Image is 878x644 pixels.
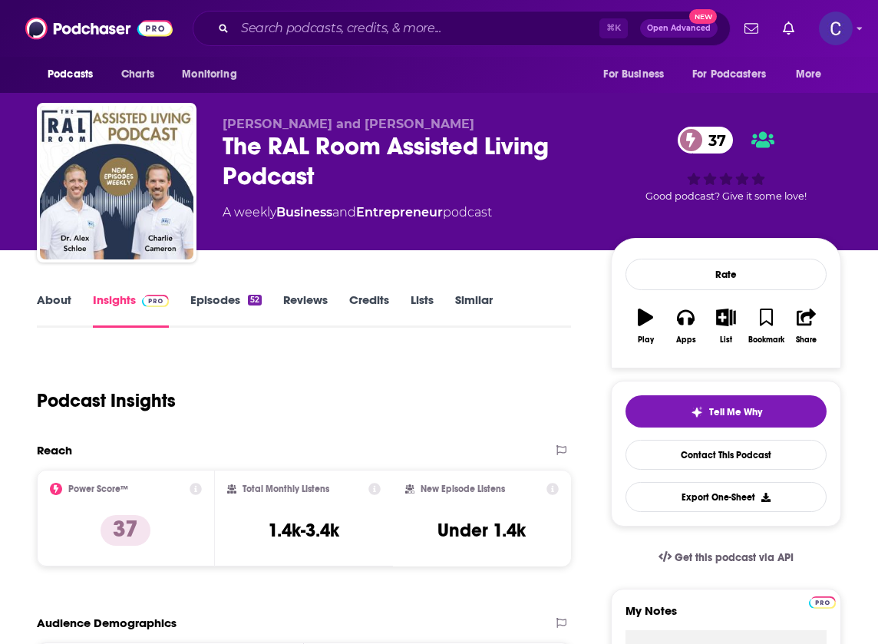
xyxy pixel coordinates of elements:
span: For Business [603,64,664,85]
a: Show notifications dropdown [777,15,800,41]
img: Podchaser Pro [142,295,169,307]
button: open menu [37,60,113,89]
button: open menu [592,60,683,89]
button: open menu [171,60,256,89]
div: Bookmark [748,335,784,345]
span: ⌘ K [599,18,628,38]
span: [PERSON_NAME] and [PERSON_NAME] [223,117,474,131]
button: open menu [682,60,788,89]
a: Charts [111,60,163,89]
a: Contact This Podcast [625,440,827,470]
h3: 1.4k-3.4k [268,519,339,542]
button: Bookmark [746,299,786,354]
a: Pro website [809,594,836,609]
button: Share [787,299,827,354]
span: Open Advanced [647,25,711,32]
span: Monitoring [182,64,236,85]
div: Share [796,335,817,345]
button: tell me why sparkleTell Me Why [625,395,827,428]
a: Get this podcast via API [646,539,806,576]
a: Business [276,205,332,220]
input: Search podcasts, credits, & more... [235,16,599,41]
div: 37Good podcast? Give it some love! [611,117,841,212]
img: The RAL Room Assisted Living Podcast [40,106,193,259]
h2: Power Score™ [68,484,128,494]
button: Show profile menu [819,12,853,45]
a: 37 [678,127,734,154]
h1: Podcast Insights [37,389,176,412]
button: Play [625,299,665,354]
div: Search podcasts, credits, & more... [193,11,731,46]
div: 52 [248,295,262,305]
a: Reviews [283,292,328,328]
button: Export One-Sheet [625,482,827,512]
a: Credits [349,292,389,328]
a: Show notifications dropdown [738,15,764,41]
div: List [720,335,732,345]
span: Good podcast? Give it some love! [645,190,807,202]
a: Lists [411,292,434,328]
a: About [37,292,71,328]
span: Tell Me Why [709,406,762,418]
button: open menu [785,60,841,89]
div: Rate [625,259,827,290]
a: Similar [455,292,493,328]
h3: Under 1.4k [437,519,526,542]
span: Charts [121,64,154,85]
button: List [706,299,746,354]
span: New [689,9,717,24]
h2: Audience Demographics [37,616,177,630]
h2: New Episode Listens [421,484,505,494]
h2: Reach [37,443,72,457]
div: Apps [676,335,696,345]
div: Play [638,335,654,345]
p: 37 [101,515,150,546]
img: Podchaser Pro [809,596,836,609]
span: More [796,64,822,85]
div: A weekly podcast [223,203,492,222]
img: tell me why sparkle [691,406,703,418]
button: Open AdvancedNew [640,19,718,38]
span: 37 [693,127,734,154]
a: Entrepreneur [356,205,443,220]
h2: Total Monthly Listens [243,484,329,494]
span: and [332,205,356,220]
img: Podchaser - Follow, Share and Rate Podcasts [25,14,173,43]
button: Apps [665,299,705,354]
img: User Profile [819,12,853,45]
a: InsightsPodchaser Pro [93,292,169,328]
a: Episodes52 [190,292,262,328]
label: My Notes [625,603,827,630]
span: Podcasts [48,64,93,85]
span: Logged in as publicityxxtina [819,12,853,45]
span: For Podcasters [692,64,766,85]
span: Get this podcast via API [675,551,794,564]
